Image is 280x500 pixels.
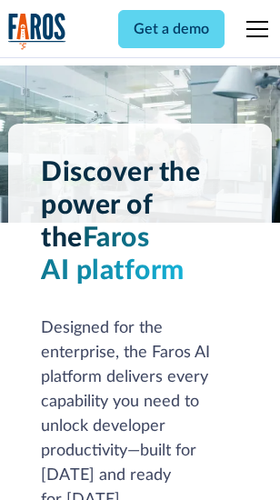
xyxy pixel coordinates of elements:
span: Faros AI platform [41,225,185,285]
div: menu [235,7,272,51]
a: Get a demo [118,10,225,48]
img: Logo of the analytics and reporting company Faros. [8,13,66,50]
h1: Discover the power of the [41,156,239,287]
a: home [8,13,66,50]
